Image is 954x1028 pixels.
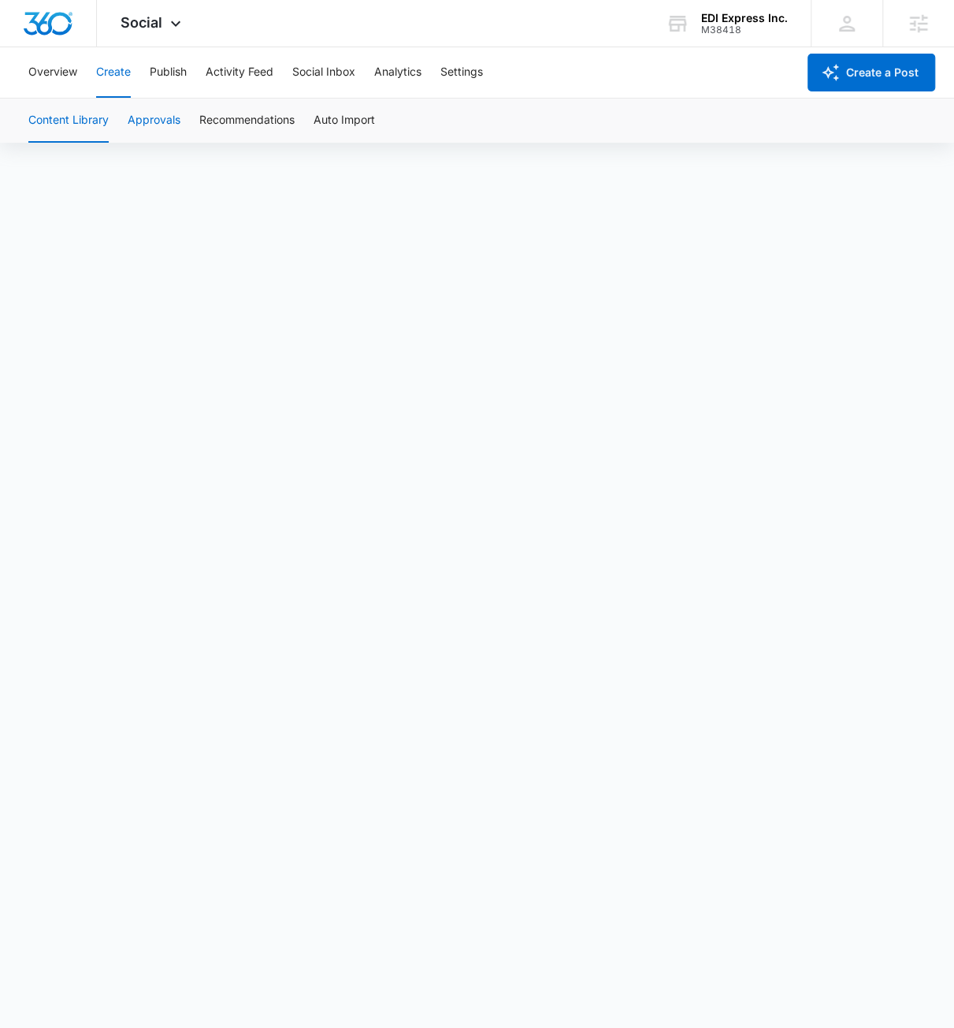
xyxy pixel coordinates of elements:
[121,14,162,31] span: Social
[96,47,131,98] button: Create
[314,99,375,143] button: Auto Import
[374,47,421,98] button: Analytics
[28,99,109,143] button: Content Library
[701,24,788,35] div: account id
[807,54,935,91] button: Create a Post
[150,47,187,98] button: Publish
[292,47,355,98] button: Social Inbox
[206,47,273,98] button: Activity Feed
[128,99,180,143] button: Approvals
[440,47,483,98] button: Settings
[199,99,295,143] button: Recommendations
[28,47,77,98] button: Overview
[701,12,788,24] div: account name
